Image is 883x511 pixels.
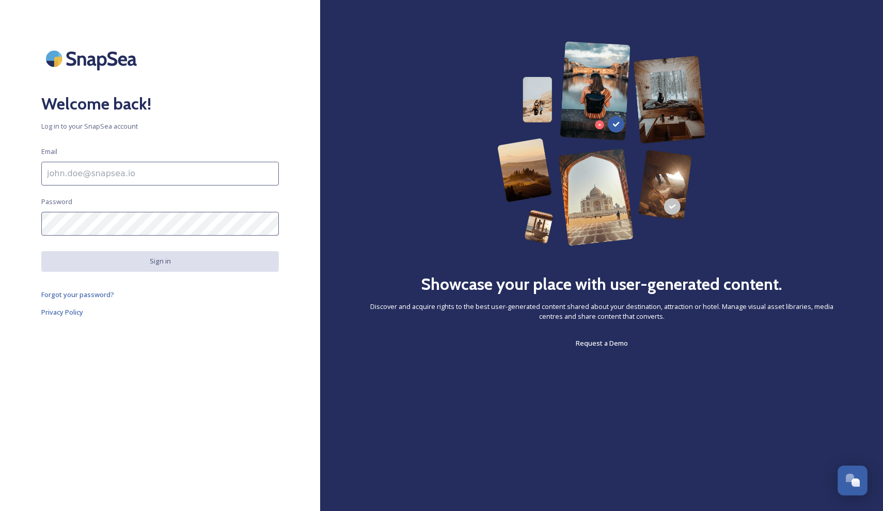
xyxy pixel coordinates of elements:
[576,338,628,348] span: Request a Demo
[41,162,279,185] input: john.doe@snapsea.io
[497,41,706,246] img: 63b42ca75bacad526042e722_Group%20154-p-800.png
[421,272,782,297] h2: Showcase your place with user-generated content.
[361,302,842,321] span: Discover and acquire rights to the best user-generated content shared about your destination, att...
[41,197,72,207] span: Password
[41,121,279,131] span: Log in to your SnapSea account
[41,251,279,271] button: Sign in
[41,91,279,116] h2: Welcome back!
[41,290,114,299] span: Forgot your password?
[41,306,279,318] a: Privacy Policy
[41,41,145,76] img: SnapSea Logo
[41,288,279,301] a: Forgot your password?
[41,147,57,157] span: Email
[576,337,628,349] a: Request a Demo
[838,466,868,495] button: Open Chat
[41,307,83,317] span: Privacy Policy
